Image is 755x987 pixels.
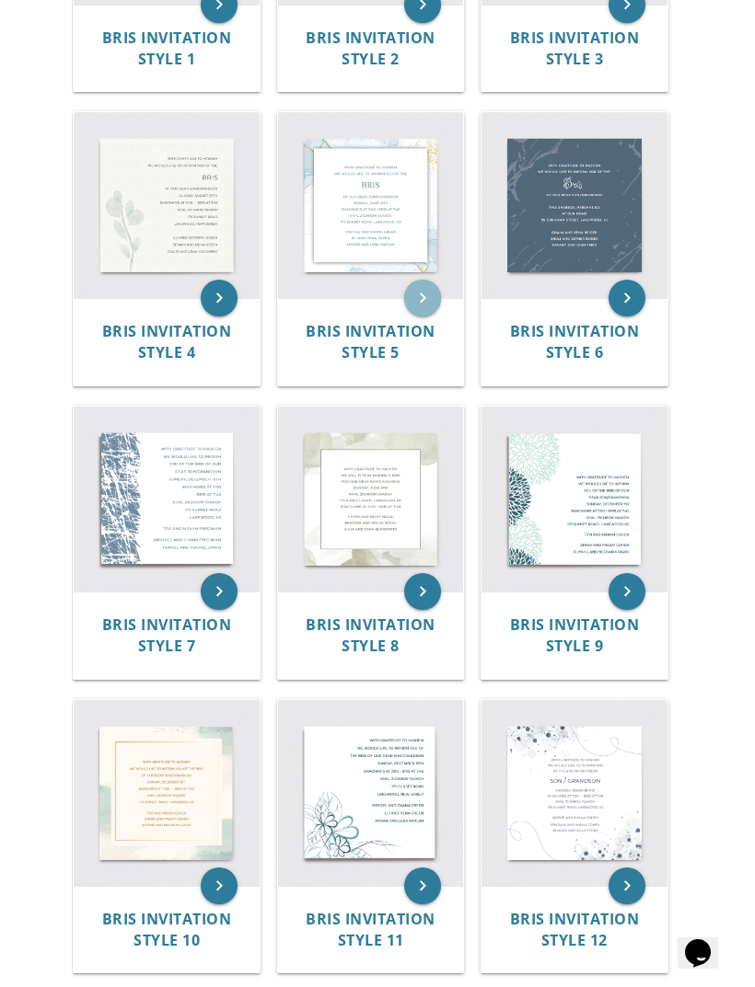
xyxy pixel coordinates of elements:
img: Bris Invitation Style 12 [482,700,668,886]
a: Bris Invitation Style 6 [510,323,640,362]
span: Bris Invitation Style 10 [102,909,232,950]
a: keyboard_arrow_right [609,280,645,316]
a: Bris Invitation Style 2 [306,29,436,68]
span: Bris Invitation Style 12 [510,909,640,950]
img: Bris Invitation Style 6 [482,112,668,298]
a: keyboard_arrow_right [404,573,441,610]
img: Bris Invitation Style 4 [74,112,260,298]
a: Bris Invitation Style 4 [102,323,232,362]
a: keyboard_arrow_right [609,867,645,904]
a: Bris Invitation Style 10 [102,911,232,949]
a: Bris Invitation Style 1 [102,29,232,68]
span: Bris Invitation Style 3 [510,28,640,69]
span: Bris Invitation Style 6 [510,321,640,362]
img: Bris Invitation Style 8 [278,407,464,592]
a: Bris Invitation Style 9 [510,616,640,655]
img: Bris Invitation Style 9 [482,407,668,592]
img: Bris Invitation Style 10 [74,700,260,886]
span: Bris Invitation Style 4 [102,321,232,362]
a: Bris Invitation Style 12 [510,911,640,949]
a: Bris Invitation Style 5 [306,323,436,362]
a: keyboard_arrow_right [201,280,238,316]
a: Bris Invitation Style 8 [306,616,436,655]
span: Bris Invitation Style 8 [306,614,436,656]
a: keyboard_arrow_right [201,573,238,610]
a: keyboard_arrow_right [201,867,238,904]
a: keyboard_arrow_right [609,573,645,610]
span: Bris Invitation Style 7 [102,614,232,656]
span: Bris Invitation Style 9 [510,614,640,656]
span: Bris Invitation Style 5 [306,321,436,362]
a: keyboard_arrow_right [404,280,441,316]
span: Bris Invitation Style 2 [306,28,436,69]
iframe: chat widget [678,913,737,969]
a: keyboard_arrow_right [404,867,441,904]
a: Bris Invitation Style 3 [510,29,640,68]
img: Bris Invitation Style 7 [74,407,260,592]
span: Bris Invitation Style 1 [102,28,232,69]
a: Bris Invitation Style 7 [102,616,232,655]
a: Bris Invitation Style 11 [306,911,436,949]
img: Bris Invitation Style 11 [278,700,464,886]
img: Bris Invitation Style 5 [278,112,464,298]
span: Bris Invitation Style 11 [306,909,436,950]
